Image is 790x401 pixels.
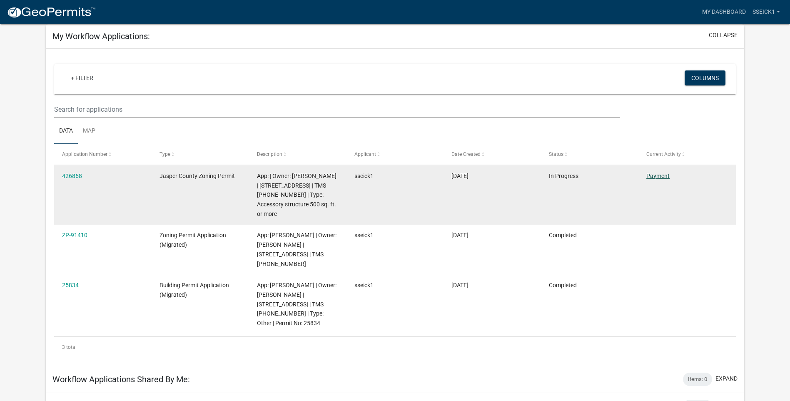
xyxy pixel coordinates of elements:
span: Type [159,151,170,157]
span: 08/06/2021 [451,232,469,238]
datatable-header-cell: Date Created [444,144,541,164]
span: Jasper County Zoning Permit [159,173,235,179]
datatable-header-cell: Status [541,144,638,164]
button: collapse [709,31,738,40]
datatable-header-cell: Description [249,144,346,164]
span: Status [549,151,563,157]
span: Completed [549,232,577,238]
a: Map [78,118,100,145]
span: Zoning Permit Application (Migrated) [159,232,226,248]
span: sseick1 [354,282,374,288]
datatable-header-cell: Application Number [54,144,152,164]
datatable-header-cell: Current Activity [638,144,736,164]
input: Search for applications [54,101,620,118]
span: App: Sean Seick | Owner: SEICK SEAN | 7044 BEES CREEK RD | TMS 085-00-03-020 [257,232,336,267]
a: My Dashboard [699,4,749,20]
span: App: | Owner: SEICK SEAN | 7044 BEES CREEK RD | TMS 085-00-03-020 | Type: Accessory structure 500... [257,173,336,217]
a: + Filter [64,70,100,85]
span: Completed [549,282,577,288]
datatable-header-cell: Type [152,144,249,164]
a: 25834 [62,282,79,288]
span: sseick1 [354,173,374,179]
div: Items: 0 [683,373,712,386]
span: App: Sean Seick | Owner: SEICK SEAN | 7044 BEES CREEK RD | TMS 085-00-03-020 | Type: Other | Perm... [257,282,336,326]
datatable-header-cell: Applicant [346,144,444,164]
span: Applicant [354,151,376,157]
span: Building Permit Application (Migrated) [159,282,229,298]
div: 3 total [54,337,736,358]
h5: Workflow Applications Shared By Me: [52,374,190,384]
a: sseick1 [749,4,783,20]
span: Application Number [62,151,107,157]
button: expand [715,374,738,383]
span: Current Activity [646,151,681,157]
span: 08/06/2021 [451,282,469,288]
span: 05/27/2025 [451,173,469,179]
span: Description [257,151,282,157]
a: Payment [646,173,670,179]
span: sseick1 [354,232,374,238]
a: 426868 [62,173,82,179]
a: ZP-91410 [62,232,87,238]
h5: My Workflow Applications: [52,31,150,41]
span: In Progress [549,173,578,179]
div: collapse [46,49,744,366]
a: Data [54,118,78,145]
button: Columns [685,70,725,85]
span: Date Created [451,151,481,157]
